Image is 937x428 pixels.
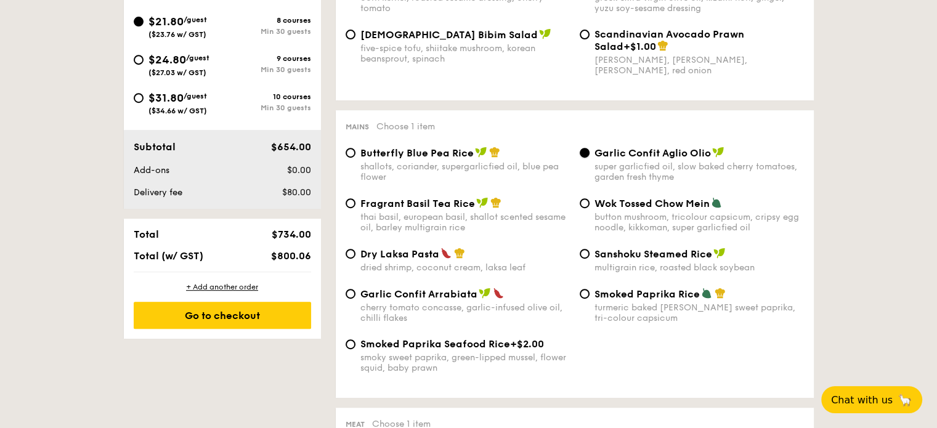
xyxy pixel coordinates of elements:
span: Fragrant Basil Tea Rice [360,198,475,209]
span: Sanshoku Steamed Rice [594,248,712,260]
div: Min 30 guests [222,27,311,36]
div: + Add another order [134,282,311,292]
span: +$1.00 [623,41,656,52]
span: /guest [184,92,207,100]
img: icon-vegan.f8ff3823.svg [475,147,487,158]
div: Min 30 guests [222,65,311,74]
img: icon-vegan.f8ff3823.svg [479,288,491,299]
img: icon-vegan.f8ff3823.svg [539,28,551,39]
div: thai basil, european basil, shallot scented sesame oil, barley multigrain rice [360,212,570,233]
input: Garlic Confit Aglio Oliosuper garlicfied oil, slow baked cherry tomatoes, garden fresh thyme [580,148,590,158]
div: 8 courses [222,16,311,25]
span: Add-ons [134,165,169,176]
span: Subtotal [134,141,176,153]
span: [DEMOGRAPHIC_DATA] Bibim Salad [360,29,538,41]
input: Scandinavian Avocado Prawn Salad+$1.00[PERSON_NAME], [PERSON_NAME], [PERSON_NAME], red onion [580,30,590,39]
div: cherry tomato concasse, garlic-infused olive oil, chilli flakes [360,302,570,323]
div: 9 courses [222,54,311,63]
div: [PERSON_NAME], [PERSON_NAME], [PERSON_NAME], red onion [594,55,804,76]
input: $31.80/guest($34.66 w/ GST)10 coursesMin 30 guests [134,93,144,103]
span: Dry Laksa Pasta [360,248,439,260]
img: icon-spicy.37a8142b.svg [493,288,504,299]
input: Dry Laksa Pastadried shrimp, coconut cream, laksa leaf [346,249,355,259]
div: multigrain rice, roasted black soybean [594,262,804,273]
img: icon-vegan.f8ff3823.svg [476,197,489,208]
div: five-spice tofu, shiitake mushroom, korean beansprout, spinach [360,43,570,64]
input: Sanshoku Steamed Ricemultigrain rice, roasted black soybean [580,249,590,259]
span: ($27.03 w/ GST) [148,68,206,77]
div: Go to checkout [134,302,311,329]
span: 🦙 [898,393,912,407]
input: Garlic Confit Arrabiatacherry tomato concasse, garlic-infused olive oil, chilli flakes [346,289,355,299]
div: 10 courses [222,92,311,101]
div: smoky sweet paprika, green-lipped mussel, flower squid, baby prawn [360,352,570,373]
span: $31.80 [148,91,184,105]
div: super garlicfied oil, slow baked cherry tomatoes, garden fresh thyme [594,161,804,182]
span: Scandinavian Avocado Prawn Salad [594,28,744,52]
button: Chat with us🦙 [821,386,922,413]
div: dried shrimp, coconut cream, laksa leaf [360,262,570,273]
img: icon-vegetarian.fe4039eb.svg [701,288,712,299]
span: $80.00 [282,187,310,198]
span: $734.00 [271,228,310,240]
img: icon-chef-hat.a58ddaea.svg [657,40,668,51]
img: icon-vegan.f8ff3823.svg [712,147,724,158]
img: icon-spicy.37a8142b.svg [440,248,452,259]
input: Fragrant Basil Tea Ricethai basil, european basil, shallot scented sesame oil, barley multigrain ... [346,198,355,208]
span: $800.06 [270,250,310,262]
span: Chat with us [831,394,893,406]
span: Garlic Confit Aglio Olio [594,147,711,159]
span: $654.00 [270,141,310,153]
span: Wok Tossed Chow Mein [594,198,710,209]
span: $21.80 [148,15,184,28]
span: Delivery fee [134,187,182,198]
span: Garlic Confit Arrabiata [360,288,477,300]
input: Wok Tossed Chow Meinbutton mushroom, tricolour capsicum, cripsy egg noodle, kikkoman, super garli... [580,198,590,208]
input: Smoked Paprika Riceturmeric baked [PERSON_NAME] sweet paprika, tri-colour capsicum [580,289,590,299]
img: icon-chef-hat.a58ddaea.svg [489,147,500,158]
input: $24.80/guest($27.03 w/ GST)9 coursesMin 30 guests [134,55,144,65]
div: Min 30 guests [222,103,311,112]
span: ($23.76 w/ GST) [148,30,206,39]
span: $24.80 [148,53,186,67]
span: /guest [186,54,209,62]
input: Smoked Paprika Seafood Rice+$2.00smoky sweet paprika, green-lipped mussel, flower squid, baby prawn [346,339,355,349]
input: $21.80/guest($23.76 w/ GST)8 coursesMin 30 guests [134,17,144,26]
img: icon-vegan.f8ff3823.svg [713,248,726,259]
div: shallots, coriander, supergarlicfied oil, blue pea flower [360,161,570,182]
div: button mushroom, tricolour capsicum, cripsy egg noodle, kikkoman, super garlicfied oil [594,212,804,233]
span: $0.00 [286,165,310,176]
span: ($34.66 w/ GST) [148,107,207,115]
span: Choose 1 item [376,121,435,132]
span: Smoked Paprika Rice [594,288,700,300]
img: icon-chef-hat.a58ddaea.svg [454,248,465,259]
input: [DEMOGRAPHIC_DATA] Bibim Saladfive-spice tofu, shiitake mushroom, korean beansprout, spinach [346,30,355,39]
img: icon-vegetarian.fe4039eb.svg [711,197,722,208]
span: Smoked Paprika Seafood Rice [360,338,510,350]
img: icon-chef-hat.a58ddaea.svg [715,288,726,299]
input: Butterfly Blue Pea Riceshallots, coriander, supergarlicfied oil, blue pea flower [346,148,355,158]
span: +$2.00 [510,338,544,350]
span: /guest [184,15,207,24]
span: Total (w/ GST) [134,250,203,262]
span: Total [134,228,159,240]
img: icon-chef-hat.a58ddaea.svg [490,197,501,208]
div: turmeric baked [PERSON_NAME] sweet paprika, tri-colour capsicum [594,302,804,323]
span: Butterfly Blue Pea Rice [360,147,474,159]
span: Mains [346,123,369,131]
